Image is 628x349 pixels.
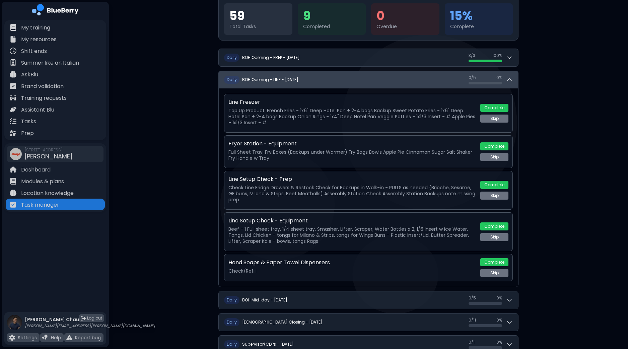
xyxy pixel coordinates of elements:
[21,71,38,79] p: AskBlu
[242,77,298,82] h2: BOH Opening - LINE - [DATE]
[10,166,16,173] img: file icon
[21,82,64,90] p: Brand validation
[10,36,16,43] img: file icon
[10,59,16,66] img: file icon
[21,59,79,67] p: Summer like an Italian
[480,181,508,189] button: Complete
[376,23,434,29] div: Overdue
[228,108,476,126] p: Top Up Product: French Fries - 1x6" Deep Hotel Pan + 2-4 bags Backup Sweet Potato Fries - 1x6" De...
[219,313,518,331] button: Daily[DEMOGRAPHIC_DATA] Closing - [DATE]0/110%
[75,335,101,341] p: Report bug
[10,71,16,78] img: file icon
[228,98,260,106] p: Line Freezer
[229,341,237,347] span: aily
[228,268,476,274] p: Check/Refill
[24,147,73,153] span: [STREET_ADDRESS]
[224,76,239,84] span: D
[25,317,155,323] p: [PERSON_NAME] Chau
[480,115,508,123] button: Skip
[24,152,73,160] span: [PERSON_NAME]
[21,94,67,102] p: Training requests
[303,23,361,29] div: Completed
[480,192,508,200] button: Skip
[496,318,502,323] span: 0 %
[219,291,518,309] button: DailyBOH Mid-day - [DATE]0/50%
[21,201,59,209] p: Task manager
[242,320,323,325] h2: [DEMOGRAPHIC_DATA] Closing - [DATE]
[224,296,239,304] span: D
[18,335,37,341] p: Settings
[228,149,476,161] p: Full Sheet Tray: Fry Boxes (Backups under Warmer) Fry Bags Bowls Apple Pie Cinnamon Sugar Salt Sh...
[376,9,434,23] div: 0
[229,297,237,303] span: aily
[480,153,508,161] button: Skip
[10,130,16,136] img: file icon
[21,129,34,137] p: Prep
[32,4,79,18] img: company logo
[9,335,15,341] img: file icon
[10,118,16,125] img: file icon
[10,83,16,89] img: file icon
[224,318,239,326] span: D
[10,48,16,54] img: file icon
[10,201,16,208] img: file icon
[51,335,61,341] p: Help
[25,323,155,329] p: [PERSON_NAME][EMAIL_ADDRESS][PERSON_NAME][DOMAIN_NAME]
[469,340,475,345] span: 0 / 1
[10,106,16,113] img: file icon
[450,9,508,23] div: 15 %
[21,47,47,55] p: Shift ends
[496,295,502,301] span: 0 %
[480,222,508,230] button: Complete
[7,315,22,337] img: profile photo
[492,53,502,58] span: 100 %
[229,77,237,82] span: aily
[10,94,16,101] img: file icon
[450,23,508,29] div: Complete
[10,190,16,196] img: file icon
[228,217,308,225] p: Line Setup Check - Equipment
[303,9,361,23] div: 9
[228,140,297,148] p: Fryer Station - Equipment
[21,24,50,32] p: My training
[42,335,48,341] img: file icon
[81,316,86,321] img: logout
[480,142,508,150] button: Complete
[242,342,294,347] h2: Supervisor/CDPs - [DATE]
[21,118,36,126] p: Tasks
[224,54,239,62] span: D
[469,295,476,301] span: 0 / 5
[224,340,239,348] span: D
[229,23,287,29] div: Total Tasks
[228,226,476,244] p: Beef - 1 Full sheet tray, 1/4 sheet tray, Smasher, Lifter, Scraper, Water Bottles x 2, 1/6 Insert...
[21,178,64,186] p: Modules & plans
[21,106,54,114] p: Assistant Blu
[242,297,287,303] h2: BOH Mid-day - [DATE]
[229,9,287,23] div: 59
[219,71,518,88] button: DailyBOH Opening - LINE - [DATE]0/50%
[21,166,51,174] p: Dashboard
[228,259,330,267] p: Hand Soaps & Paper Towel Dispensers
[219,49,518,66] button: DailyBOH Opening - PREP - [DATE]3/3100%
[480,104,508,112] button: Complete
[87,316,102,321] span: Log out
[10,24,16,31] img: file icon
[66,335,72,341] img: file icon
[10,148,22,160] img: company thumbnail
[228,175,292,183] p: Line Setup Check - Prep
[496,75,502,80] span: 0 %
[10,178,16,185] img: file icon
[229,319,237,325] span: aily
[469,53,475,58] span: 3 / 3
[229,55,237,60] span: aily
[21,189,74,197] p: Location knowledge
[469,75,476,80] span: 0 / 5
[480,269,508,277] button: Skip
[496,340,502,345] span: 0 %
[228,185,476,203] p: Check Line Fridge Drawers & Restock Check for Backups in Walk-in - PULLS as needed (Brioche, Sesa...
[242,55,300,60] h2: BOH Opening - PREP - [DATE]
[480,233,508,241] button: Skip
[469,318,476,323] span: 0 / 11
[480,258,508,266] button: Complete
[21,36,57,44] p: My resources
